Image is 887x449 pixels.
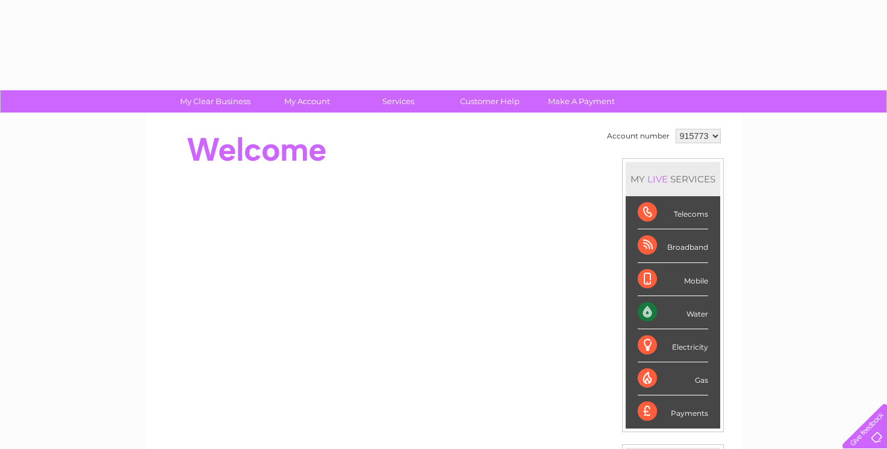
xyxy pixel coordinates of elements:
div: LIVE [645,173,670,185]
a: Make A Payment [532,90,631,113]
td: Account number [604,126,673,146]
a: Customer Help [440,90,540,113]
div: Water [638,296,708,329]
a: My Clear Business [166,90,265,113]
div: Telecoms [638,196,708,229]
div: Mobile [638,263,708,296]
a: My Account [257,90,356,113]
div: Gas [638,362,708,395]
div: Electricity [638,329,708,362]
div: Payments [638,395,708,428]
div: MY SERVICES [626,162,720,196]
a: Services [349,90,448,113]
div: Broadband [638,229,708,262]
